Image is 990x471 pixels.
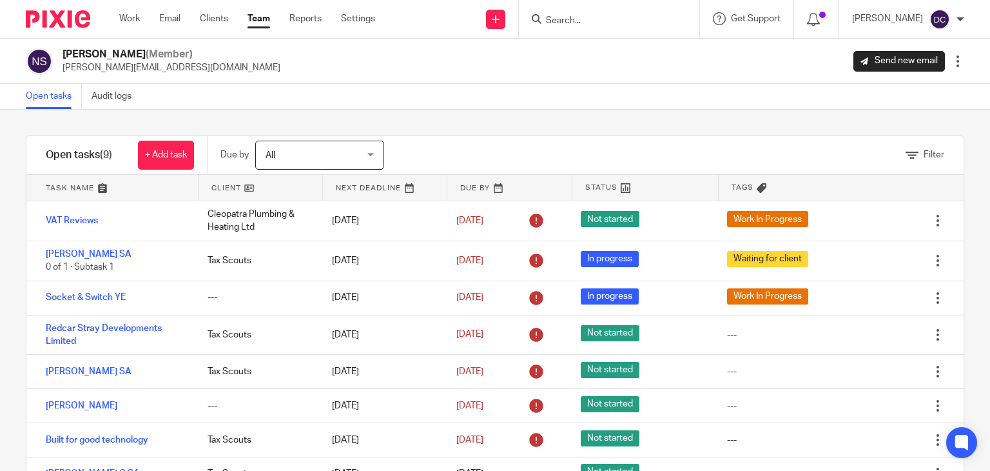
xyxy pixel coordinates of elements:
div: [DATE] [319,359,443,385]
span: [DATE] [456,256,483,265]
a: Email [159,12,180,25]
div: Tax Scouts [195,427,319,453]
span: Get Support [731,14,781,23]
a: Settings [341,12,375,25]
span: [DATE] [456,293,483,302]
div: --- [727,434,737,446]
a: Open tasks [26,84,82,109]
a: Team [247,12,270,25]
span: (Member) [146,49,193,59]
a: [PERSON_NAME] SA [46,367,131,376]
span: Tags [732,182,753,193]
a: Audit logs [92,84,141,109]
a: Clients [200,12,228,25]
span: Status [585,182,617,193]
a: + Add task [138,141,194,170]
a: VAT Reviews [46,216,98,225]
a: [PERSON_NAME] [46,401,117,410]
span: In progress [581,288,639,305]
div: Tax Scouts [195,248,319,274]
img: Pixie [26,10,90,28]
input: Search [545,15,661,27]
div: --- [727,365,737,378]
span: Not started [581,430,639,446]
span: Filter [924,150,944,159]
div: [DATE] [319,208,443,234]
span: [DATE] [456,216,483,225]
div: Tax Scouts [195,359,319,385]
span: (9) [100,150,112,160]
div: --- [727,399,737,412]
span: [DATE] [456,401,483,410]
p: [PERSON_NAME][EMAIL_ADDRESS][DOMAIN_NAME] [63,61,280,74]
p: Due by [220,148,249,161]
a: Work [119,12,140,25]
h2: [PERSON_NAME] [63,48,280,61]
div: Tax Scouts [195,322,319,348]
div: [DATE] [319,248,443,274]
div: Cleopatra Plumbing & Heating Ltd [195,201,319,241]
p: [PERSON_NAME] [852,12,923,25]
span: [DATE] [456,367,483,376]
a: [PERSON_NAME] SA [46,250,131,259]
h1: Open tasks [46,148,112,162]
span: Work In Progress [727,211,808,227]
span: 0 of 1 · Subtask 1 [46,263,114,272]
div: [DATE] [319,427,443,453]
div: [DATE] [319,393,443,419]
span: In progress [581,251,639,267]
img: svg%3E [929,9,950,30]
span: All [266,151,275,160]
span: Not started [581,211,639,227]
a: Send new email [853,51,945,72]
div: --- [195,393,319,419]
span: Waiting for client [727,251,808,267]
div: --- [195,285,319,310]
a: Redcar Stray Developments Limited [46,324,162,346]
img: svg%3E [26,48,53,75]
span: Not started [581,325,639,341]
span: [DATE] [456,330,483,339]
span: Not started [581,362,639,378]
span: Not started [581,396,639,412]
div: --- [727,328,737,341]
a: Socket & Switch YE [46,293,126,302]
span: Work In Progress [727,288,808,305]
a: Built for good technology [46,436,148,445]
div: [DATE] [319,322,443,348]
a: Reports [289,12,322,25]
div: [DATE] [319,285,443,310]
span: [DATE] [456,436,483,445]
